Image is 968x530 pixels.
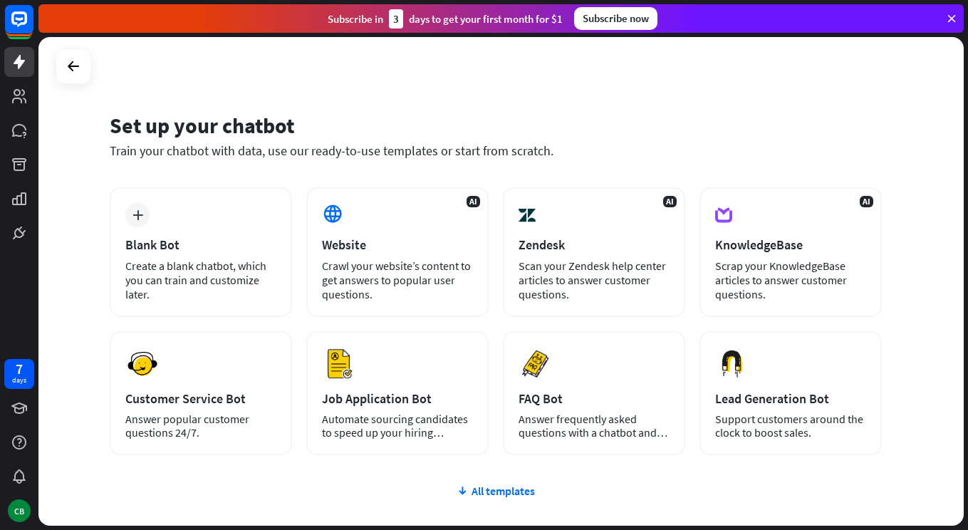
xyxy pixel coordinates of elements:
[574,7,657,30] div: Subscribe now
[12,375,26,385] div: days
[328,9,563,28] div: Subscribe in days to get your first month for $1
[4,359,34,389] a: 7 days
[389,9,403,28] div: 3
[8,499,31,522] div: CB
[16,363,23,375] div: 7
